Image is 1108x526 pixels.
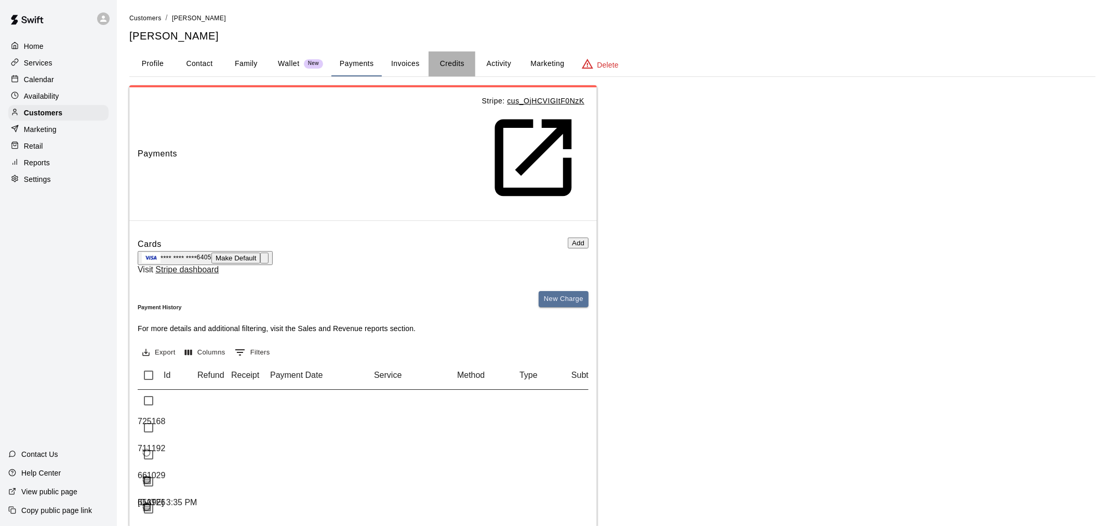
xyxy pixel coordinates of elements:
p: Marketing [24,124,57,135]
button: Invoices [382,51,429,76]
p: Customers [24,108,62,118]
h5: [PERSON_NAME] [129,29,1096,43]
a: cus_OjHCVIGItF0NzK [482,97,584,211]
button: Make Default [211,253,261,264]
div: Method [457,361,519,390]
div: Subtotal [571,361,623,390]
div: Receipt [231,361,270,390]
div: Type [519,361,571,390]
div: Refund [197,361,231,390]
button: Credits [429,51,475,76]
p: Stripe: [482,96,584,212]
p: Home [24,41,44,51]
a: Home [8,38,109,54]
p: Reports [24,157,50,168]
p: Services [24,58,52,68]
p: Wallet [278,58,300,69]
a: Retail [8,138,109,154]
h6: Cards [138,238,162,251]
a: Services [8,55,109,71]
p: Help Center [21,468,61,478]
p: Contact Us [21,449,58,459]
div: Id [164,361,197,390]
span: 6405 [197,253,211,263]
p: Copy public page link [21,505,92,516]
a: Marketing [8,122,109,137]
a: Settings [8,172,109,187]
div: basic tabs example [129,51,1096,76]
p: Availability [24,91,59,101]
p: View public page [21,486,77,497]
span: Payments [138,147,482,161]
li: / [166,12,168,23]
span: Visit [138,265,219,274]
button: Show filters [232,344,273,361]
a: You don't have the permission to visit the Stripe dashboard [155,265,219,274]
button: Payments [331,51,382,76]
a: Availability [8,88,109,104]
button: Contact [176,51,223,76]
span: Customers [129,15,162,22]
a: Customers [8,105,109,121]
a: Reports [8,155,109,170]
span: Make Default [216,254,257,262]
p: For more details and additional filtering, visit the section. [138,323,416,334]
p: Settings [24,174,51,185]
div: Service [374,361,457,390]
button: Export [140,345,178,361]
a: Calendar [8,72,109,87]
button: Activity [475,51,522,76]
h6: Payment History [138,304,416,310]
img: Credit card brand logo [142,253,161,263]
button: Select columns [182,345,228,361]
a: Sales and Revenue reports [298,324,388,333]
button: Remove [260,253,269,264]
p: Delete [597,60,619,70]
u: Stripe dashboard [155,265,219,274]
a: Customers [129,14,162,22]
button: Marketing [522,51,572,76]
span: New [304,60,323,67]
div: Payment Date [270,361,374,390]
button: Add [568,238,589,248]
p: Calendar [24,74,54,85]
button: New Charge [539,291,589,307]
button: Profile [129,51,176,76]
nav: breadcrumb [129,12,1096,24]
p: Retail [24,141,43,151]
button: Family [223,51,270,76]
span: [PERSON_NAME] [172,15,226,22]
